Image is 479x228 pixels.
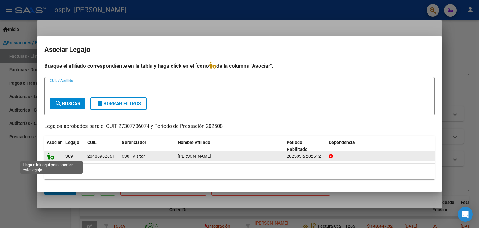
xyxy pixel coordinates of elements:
[119,136,175,156] datatable-header-cell: Gerenciador
[65,154,73,159] span: 389
[44,123,435,131] p: Legajos aprobados para el CUIT 27307786074 y Período de Prestación 202508
[50,98,85,109] button: Buscar
[122,154,145,159] span: C30 - Visitar
[44,136,63,156] datatable-header-cell: Asociar
[329,140,355,145] span: Dependencia
[85,136,119,156] datatable-header-cell: CUIL
[55,101,80,107] span: Buscar
[96,100,104,107] mat-icon: delete
[87,140,97,145] span: CUIL
[287,153,324,160] div: 202503 a 202512
[65,140,79,145] span: Legajo
[96,101,141,107] span: Borrar Filtros
[55,100,62,107] mat-icon: search
[326,136,435,156] datatable-header-cell: Dependencia
[122,140,146,145] span: Gerenciador
[44,164,435,179] div: 1 registros
[47,140,62,145] span: Asociar
[87,153,115,160] div: 20486962861
[63,136,85,156] datatable-header-cell: Legajo
[44,44,435,56] h2: Asociar Legajo
[287,140,307,152] span: Periodo Habilitado
[178,154,211,159] span: IBARRA DYLAN LAUTARO
[458,207,473,222] div: Open Intercom Messenger
[178,140,210,145] span: Nombre Afiliado
[44,62,435,70] h4: Busque el afiliado correspondiente en la tabla y haga click en el ícono de la columna "Asociar".
[90,97,147,110] button: Borrar Filtros
[284,136,326,156] datatable-header-cell: Periodo Habilitado
[175,136,284,156] datatable-header-cell: Nombre Afiliado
